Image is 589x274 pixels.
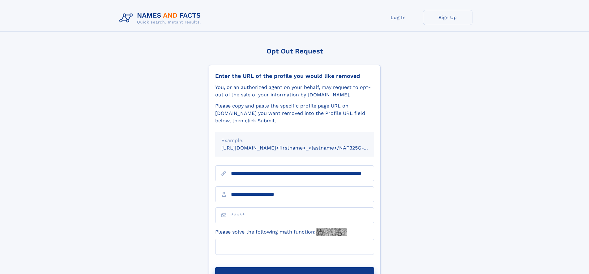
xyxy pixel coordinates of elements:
[423,10,472,25] a: Sign Up
[215,228,347,236] label: Please solve the following math function:
[117,10,206,27] img: Logo Names and Facts
[215,73,374,79] div: Enter the URL of the profile you would like removed
[373,10,423,25] a: Log In
[215,102,374,124] div: Please copy and paste the specific profile page URL on [DOMAIN_NAME] you want removed into the Pr...
[221,145,386,151] small: [URL][DOMAIN_NAME]<firstname>_<lastname>/NAF325G-xxxxxxxx
[215,84,374,99] div: You, or an authorized agent on your behalf, may request to opt-out of the sale of your informatio...
[209,47,381,55] div: Opt Out Request
[221,137,368,144] div: Example:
